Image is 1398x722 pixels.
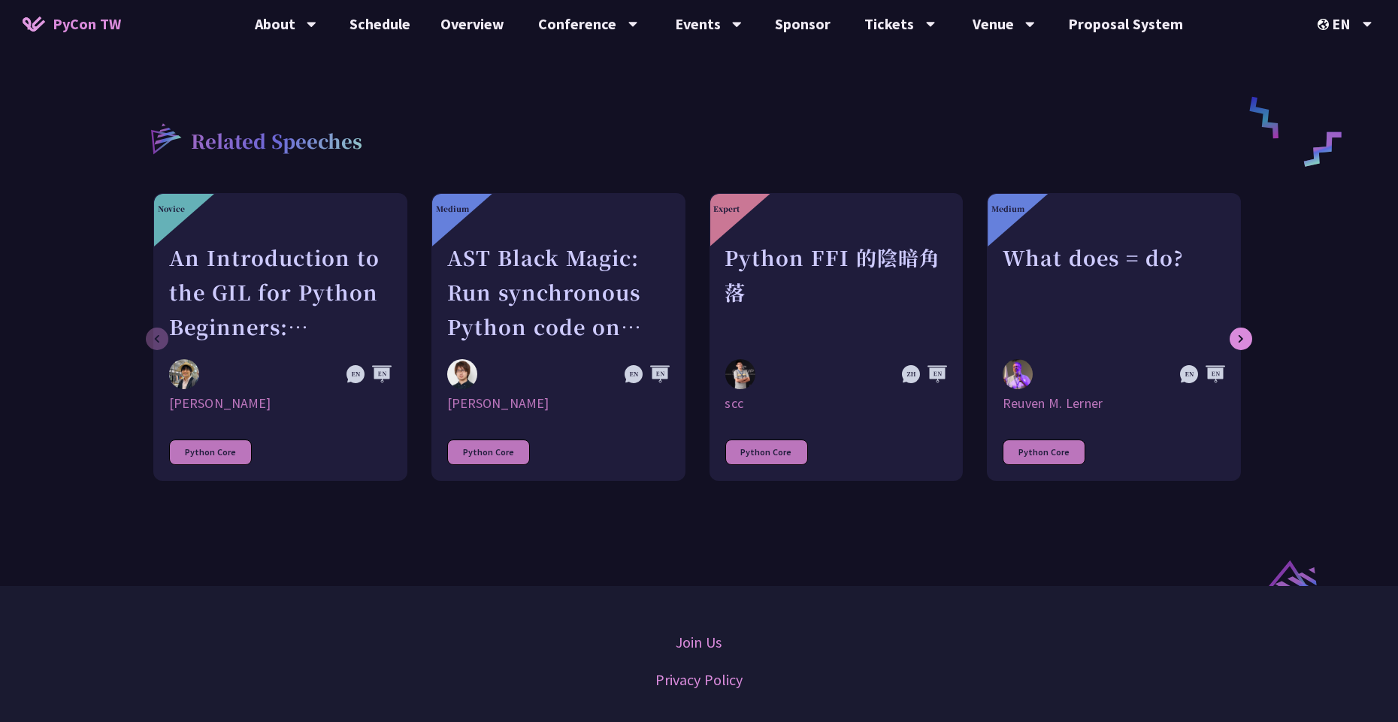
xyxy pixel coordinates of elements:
a: Privacy Policy [655,669,743,691]
a: Medium What does = do? Reuven M. Lerner Reuven M. Lerner Python Core [987,193,1241,481]
a: Expert Python FFI 的陰暗角落 scc scc Python Core [710,193,964,481]
img: Yu Saito [169,359,199,389]
div: Novice [158,203,185,214]
div: Medium [991,203,1024,214]
p: Related Speeches [191,128,362,158]
div: Python Core [169,440,252,465]
img: Yuichiro Tachibana [447,359,477,389]
a: Medium AST Black Magic: Run synchronous Python code on asynchronous Pyodide Yuichiro Tachibana [P... [431,193,685,481]
div: [PERSON_NAME] [447,394,670,412]
img: r3.8d01567.svg [129,101,201,174]
div: AST Black Magic: Run synchronous Python code on asynchronous Pyodide [447,240,670,344]
a: Novice An Introduction to the GIL for Python Beginners: Disabling It in Python 3.13 and Leveragin... [153,193,407,481]
div: scc [725,394,948,412]
div: Reuven M. Lerner [1003,394,1225,412]
div: Python FFI 的陰暗角落 [725,240,948,344]
div: Python Core [725,440,808,465]
div: [PERSON_NAME] [169,394,392,412]
div: Medium [436,203,469,214]
img: Locale Icon [1318,19,1333,30]
div: Python Core [447,440,530,465]
div: Expert [714,203,740,214]
div: An Introduction to the GIL for Python Beginners: Disabling It in Python 3.13 and Leveraging Concu... [169,240,392,344]
img: scc [725,359,755,389]
img: Reuven M. Lerner [1003,359,1033,392]
div: Python Core [1003,440,1085,465]
div: What does = do? [1003,240,1225,344]
a: Join Us [676,631,722,654]
span: PyCon TW [53,13,121,35]
a: PyCon TW [8,5,136,43]
img: Home icon of PyCon TW 2025 [23,17,45,32]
